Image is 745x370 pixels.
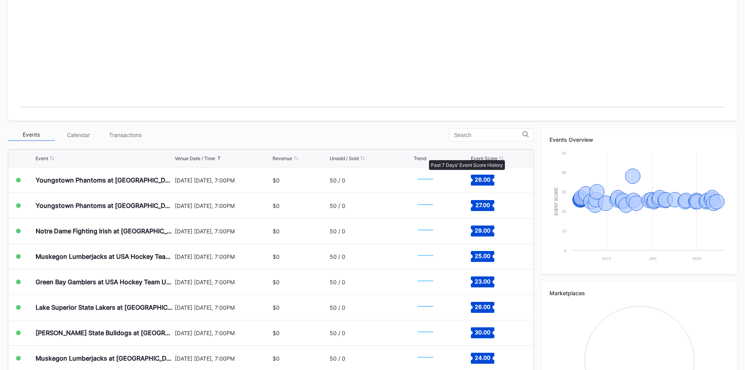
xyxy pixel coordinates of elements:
[562,209,566,214] text: 20
[414,247,437,266] svg: Chart title
[175,228,271,235] div: [DATE] [DATE], 7:00PM
[562,190,566,194] text: 30
[693,256,702,261] text: Mar
[36,253,173,260] div: Muskegon Lumberjacks at USA Hockey Team U-17
[562,151,566,155] text: 50
[475,227,490,234] text: 29.00
[273,253,280,260] div: $0
[273,330,280,336] div: $0
[471,155,497,161] div: Event Score
[414,170,437,190] svg: Chart title
[36,329,173,337] div: [PERSON_NAME] State Bulldogs at [GEOGRAPHIC_DATA] Hockey NTDP U-18
[175,253,271,260] div: [DATE] [DATE], 7:00PM
[102,129,149,141] div: Transactions
[564,248,566,253] text: 0
[330,155,359,161] div: Unsold / Sold
[475,278,490,285] text: 23.00
[549,149,729,266] svg: Chart title
[36,202,173,209] div: Youngstown Phantoms at [GEOGRAPHIC_DATA] Hockey NTDP U-18
[175,155,215,161] div: Venue Date / Time
[330,253,345,260] div: 50 / 0
[330,279,345,285] div: 50 / 0
[475,354,490,361] text: 24.00
[175,355,271,362] div: [DATE] [DATE], 7:00PM
[330,304,345,311] div: 50 / 0
[475,329,490,336] text: 30.00
[475,303,490,310] text: 26.00
[36,278,173,286] div: Green Bay Gamblers at USA Hockey Team U-17
[554,187,558,215] text: Event Score
[562,170,566,175] text: 40
[175,202,271,209] div: [DATE] [DATE], 7:00PM
[330,228,345,235] div: 50 / 0
[414,196,437,215] svg: Chart title
[55,129,102,141] div: Calendar
[273,279,280,285] div: $0
[36,227,173,235] div: Notre Dame Fighting Irish at [GEOGRAPHIC_DATA] Hockey NTDP U-18
[414,272,437,292] svg: Chart title
[414,155,426,161] div: Trend
[36,176,173,184] div: Youngstown Phantoms at [GEOGRAPHIC_DATA] Hockey NTDP U-18
[330,202,345,209] div: 50 / 0
[273,177,280,184] div: $0
[175,279,271,285] div: [DATE] [DATE], 7:00PM
[475,176,490,183] text: 26.00
[475,202,490,208] text: 27.00
[454,132,522,138] input: Search
[273,155,292,161] div: Revenue
[330,330,345,336] div: 50 / 0
[36,354,173,362] div: Muskegon Lumberjacks at [GEOGRAPHIC_DATA] Hockey NTDP U-18
[549,290,729,296] div: Marketplaces
[273,304,280,311] div: $0
[330,177,345,184] div: 50 / 0
[175,304,271,311] div: [DATE] [DATE], 7:00PM
[273,228,280,235] div: $0
[273,355,280,362] div: $0
[175,177,271,184] div: [DATE] [DATE], 7:00PM
[414,323,437,343] svg: Chart title
[562,229,566,233] text: 10
[414,298,437,317] svg: Chart title
[549,136,729,143] div: Events Overview
[330,355,345,362] div: 50 / 0
[36,303,173,311] div: Lake Superior State Lakers at [GEOGRAPHIC_DATA] Hockey NTDP U-18
[414,221,437,241] svg: Chart title
[414,348,437,368] svg: Chart title
[8,129,55,141] div: Events
[649,256,657,261] text: Jan
[36,155,48,161] div: Event
[602,256,611,261] text: Nov
[475,253,490,259] text: 25.00
[175,330,271,336] div: [DATE] [DATE], 7:00PM
[273,202,280,209] div: $0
